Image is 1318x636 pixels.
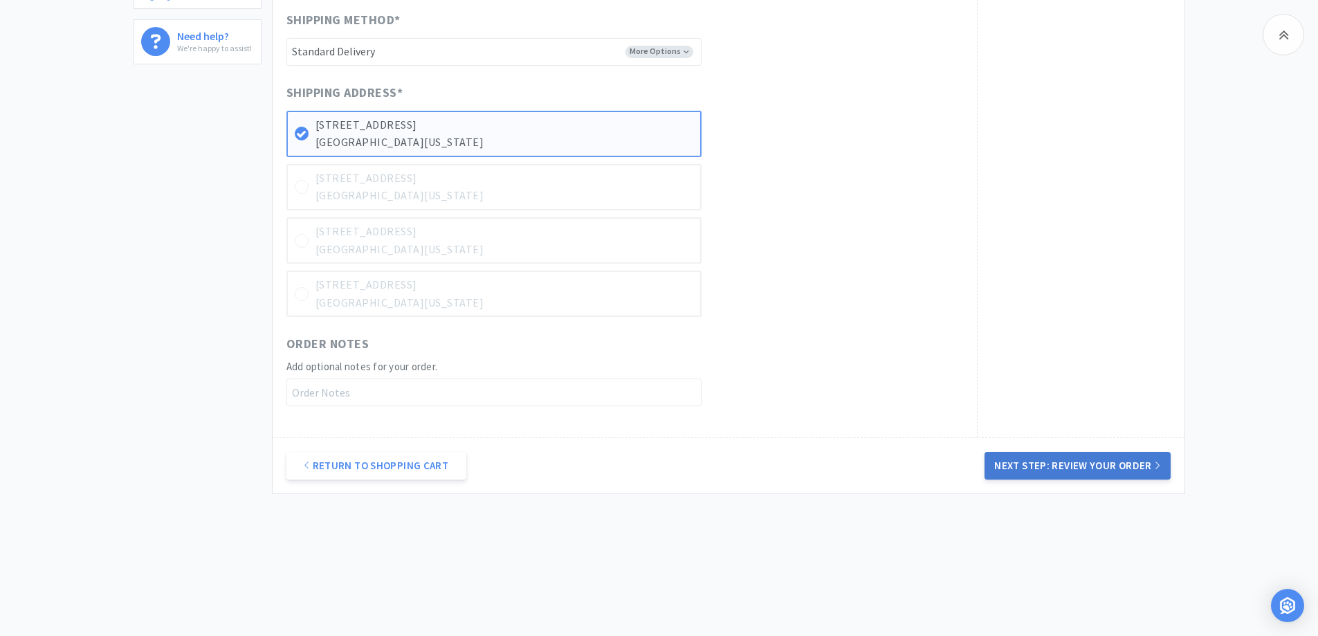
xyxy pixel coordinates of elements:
span: Add optional notes for your order. [286,360,438,373]
button: Next Step: Review Your Order [985,452,1170,480]
p: [STREET_ADDRESS] [315,170,693,188]
p: [STREET_ADDRESS] [315,276,693,294]
p: [GEOGRAPHIC_DATA][US_STATE] [315,134,693,152]
p: [STREET_ADDRESS] [315,116,693,134]
span: Shipping Address * [286,83,403,103]
span: Shipping Method * [286,10,401,30]
span: Order Notes [286,334,369,354]
p: [STREET_ADDRESS] [315,223,693,241]
input: Order Notes [286,379,702,406]
p: [GEOGRAPHIC_DATA][US_STATE] [315,187,693,205]
h6: Need help? [177,27,252,42]
p: [GEOGRAPHIC_DATA][US_STATE] [315,294,693,312]
div: Open Intercom Messenger [1271,589,1304,622]
p: We're happy to assist! [177,42,252,55]
p: [GEOGRAPHIC_DATA][US_STATE] [315,241,693,259]
a: Return to Shopping Cart [286,452,466,480]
